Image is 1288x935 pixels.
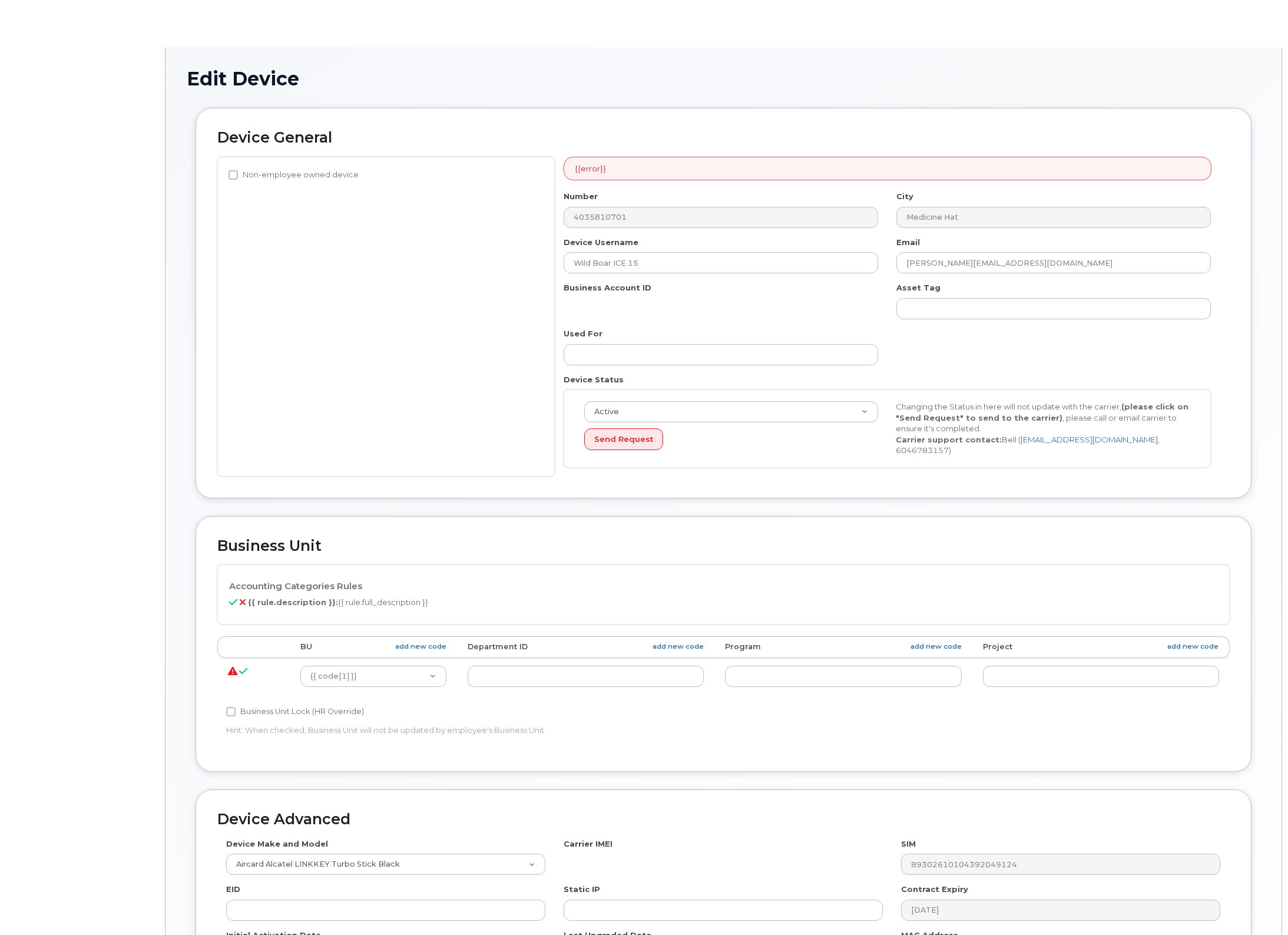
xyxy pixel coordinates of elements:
th: Project [972,636,1230,658]
a: add new code [395,642,446,652]
label: SIM [901,838,916,850]
label: Used For [564,328,602,339]
label: Non-employee owned device [229,168,359,182]
h4: Accounting Categories Rules [229,582,1218,592]
h2: Business Unit [217,538,1230,554]
label: EID [226,884,240,895]
input: Business Unit Lock (HR Override) [226,707,236,716]
label: Carrier IMEI [564,838,612,850]
label: Static IP [564,884,600,895]
input: Non-employee owned device [229,170,238,180]
h1: Edit Device [187,68,1260,89]
label: Email [896,237,920,248]
th: BU [290,636,457,658]
div: Changing the Status in here will not update with the carrier, , please call or email carrier to e... [887,401,1198,456]
a: add new code [910,642,962,652]
div: {{error}} [564,157,1211,181]
th: Department ID [457,636,714,658]
p: Hint: When checked, Business Unit will not be updated by employee's Business Unit [226,725,883,736]
h2: Device General [217,130,1230,146]
i: {{ unit.errors.join('. ') }} [228,671,237,672]
strong: (please click on "Send Request" to send to the carrier) [896,402,1188,422]
label: Number [564,191,598,202]
label: Device Status [564,374,624,385]
h2: Device Advanced [217,811,1230,828]
label: Device Make and Model [226,838,328,850]
label: City [896,191,913,202]
a: [EMAIL_ADDRESS][DOMAIN_NAME] [1021,435,1158,444]
label: Business Account ID [564,282,651,293]
label: Contract Expiry [901,884,968,895]
label: Asset Tag [896,282,941,293]
button: Send Request [584,428,663,450]
label: Business Unit Lock (HR Override) [226,705,364,719]
a: add new code [1167,642,1219,652]
th: Program [714,636,972,658]
b: {{ rule.description }}: [248,597,338,607]
strong: Carrier support contact: [896,435,1002,444]
a: add new code [653,642,704,652]
label: Device Username [564,237,638,248]
p: {{ rule.full_description }} [229,597,1218,608]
